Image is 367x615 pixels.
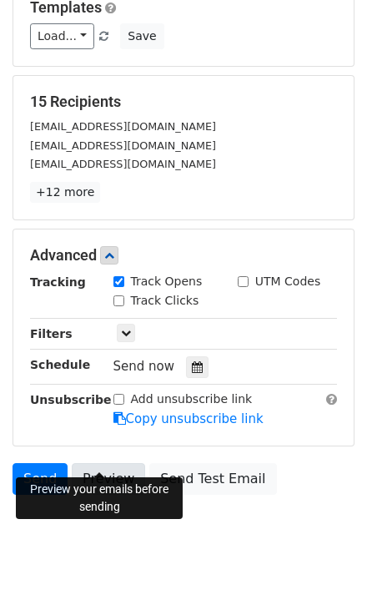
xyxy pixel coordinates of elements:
[284,535,367,615] iframe: Chat Widget
[30,246,337,265] h5: Advanced
[30,23,94,49] a: Load...
[30,139,216,152] small: [EMAIL_ADDRESS][DOMAIN_NAME]
[131,273,203,290] label: Track Opens
[13,463,68,495] a: Send
[131,391,253,408] label: Add unsubscribe link
[149,463,276,495] a: Send Test Email
[72,463,145,495] a: Preview
[113,359,175,374] span: Send now
[30,158,216,170] small: [EMAIL_ADDRESS][DOMAIN_NAME]
[30,120,216,133] small: [EMAIL_ADDRESS][DOMAIN_NAME]
[120,23,163,49] button: Save
[113,411,264,426] a: Copy unsubscribe link
[30,275,86,289] strong: Tracking
[30,393,112,406] strong: Unsubscribe
[30,327,73,340] strong: Filters
[30,358,90,371] strong: Schedule
[30,93,337,111] h5: 15 Recipients
[16,477,183,519] div: Preview your emails before sending
[255,273,320,290] label: UTM Codes
[131,292,199,310] label: Track Clicks
[30,182,100,203] a: +12 more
